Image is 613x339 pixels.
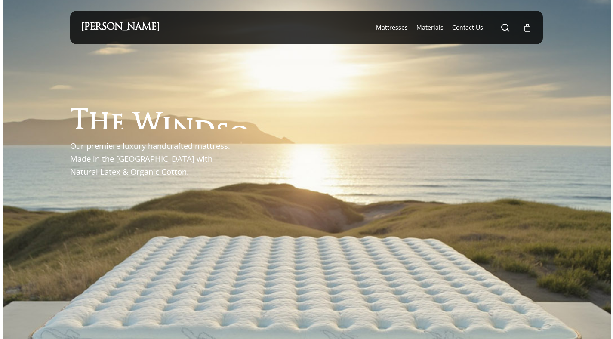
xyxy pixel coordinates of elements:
span: e [110,111,124,138]
span: Contact Us [452,23,483,31]
a: Materials [416,23,444,32]
span: o [229,123,250,150]
span: r [250,126,268,153]
span: Materials [416,23,444,31]
p: Our premiere luxury handcrafted mattress. Made in the [GEOGRAPHIC_DATA] with Natural Latex & Orga... [70,139,231,178]
span: Mattresses [376,23,408,31]
a: [PERSON_NAME] [81,23,160,32]
span: W [133,113,162,139]
span: i [162,114,172,141]
a: Mattresses [376,23,408,32]
h1: The Windsor [70,103,268,129]
span: h [88,110,110,136]
span: s [215,121,229,147]
span: d [194,119,215,145]
span: T [70,109,88,135]
a: Contact Us [452,23,483,32]
nav: Main Menu [372,11,532,44]
span: n [172,117,194,143]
